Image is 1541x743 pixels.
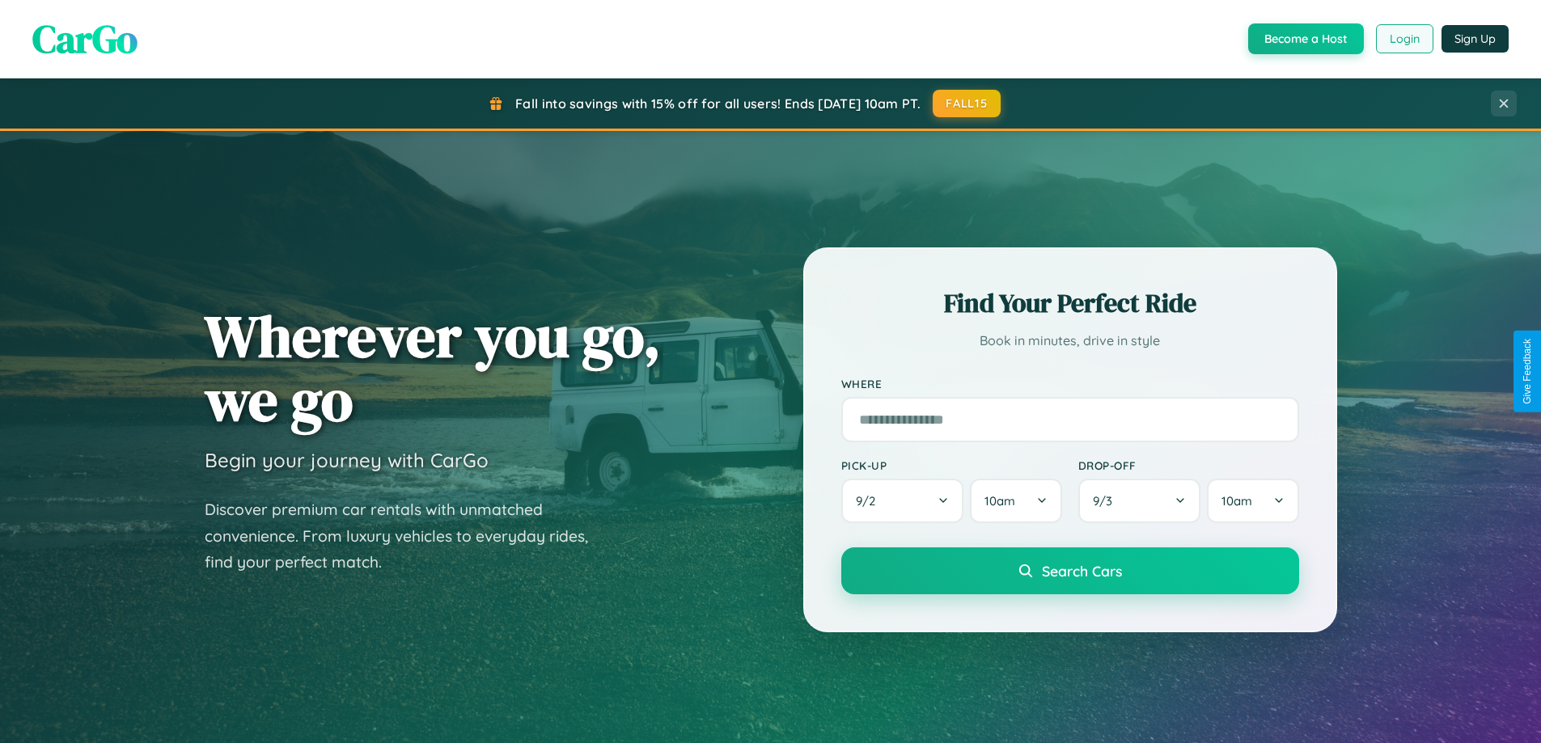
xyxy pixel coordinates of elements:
[515,95,921,112] span: Fall into savings with 15% off for all users! Ends [DATE] 10am PT.
[841,458,1062,472] label: Pick-up
[841,547,1299,594] button: Search Cars
[32,12,138,65] span: CarGo
[1221,493,1252,509] span: 10am
[841,377,1299,390] label: Where
[1042,562,1122,580] span: Search Cars
[984,493,1015,509] span: 10am
[841,329,1299,353] p: Book in minutes, drive in style
[1376,24,1433,53] button: Login
[856,493,883,509] span: 9 / 2
[1078,479,1201,523] button: 9/3
[1078,458,1299,472] label: Drop-off
[841,479,964,523] button: 9/2
[205,304,661,432] h1: Wherever you go, we go
[841,285,1299,321] h2: Find Your Perfect Ride
[1093,493,1120,509] span: 9 / 3
[970,479,1061,523] button: 10am
[205,448,489,472] h3: Begin your journey with CarGo
[205,496,609,576] p: Discover premium car rentals with unmatched convenience. From luxury vehicles to everyday rides, ...
[1248,23,1364,54] button: Become a Host
[1522,339,1533,404] div: Give Feedback
[1207,479,1298,523] button: 10am
[1442,25,1509,53] button: Sign Up
[933,90,1001,117] button: FALL15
